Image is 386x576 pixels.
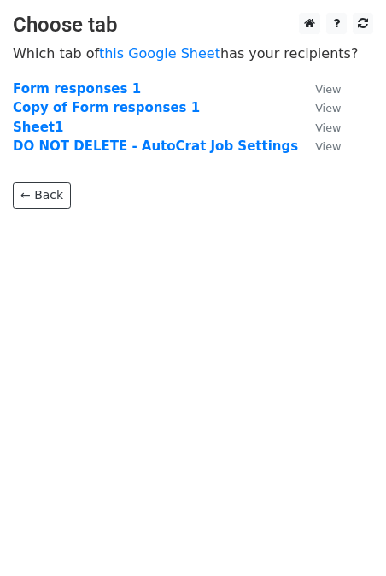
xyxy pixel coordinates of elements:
[315,121,341,134] small: View
[298,81,341,97] a: View
[315,140,341,153] small: View
[315,102,341,115] small: View
[13,182,71,209] a: ← Back
[13,138,298,154] a: DO NOT DELETE - AutoCrat Job Settings
[99,45,220,62] a: this Google Sheet
[298,100,341,115] a: View
[13,81,141,97] a: Form responses 1
[13,120,63,135] a: Sheet1
[298,138,341,154] a: View
[298,120,341,135] a: View
[315,83,341,96] small: View
[13,44,373,62] p: Which tab of has your recipients?
[13,13,373,38] h3: Choose tab
[13,100,200,115] a: Copy of Form responses 1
